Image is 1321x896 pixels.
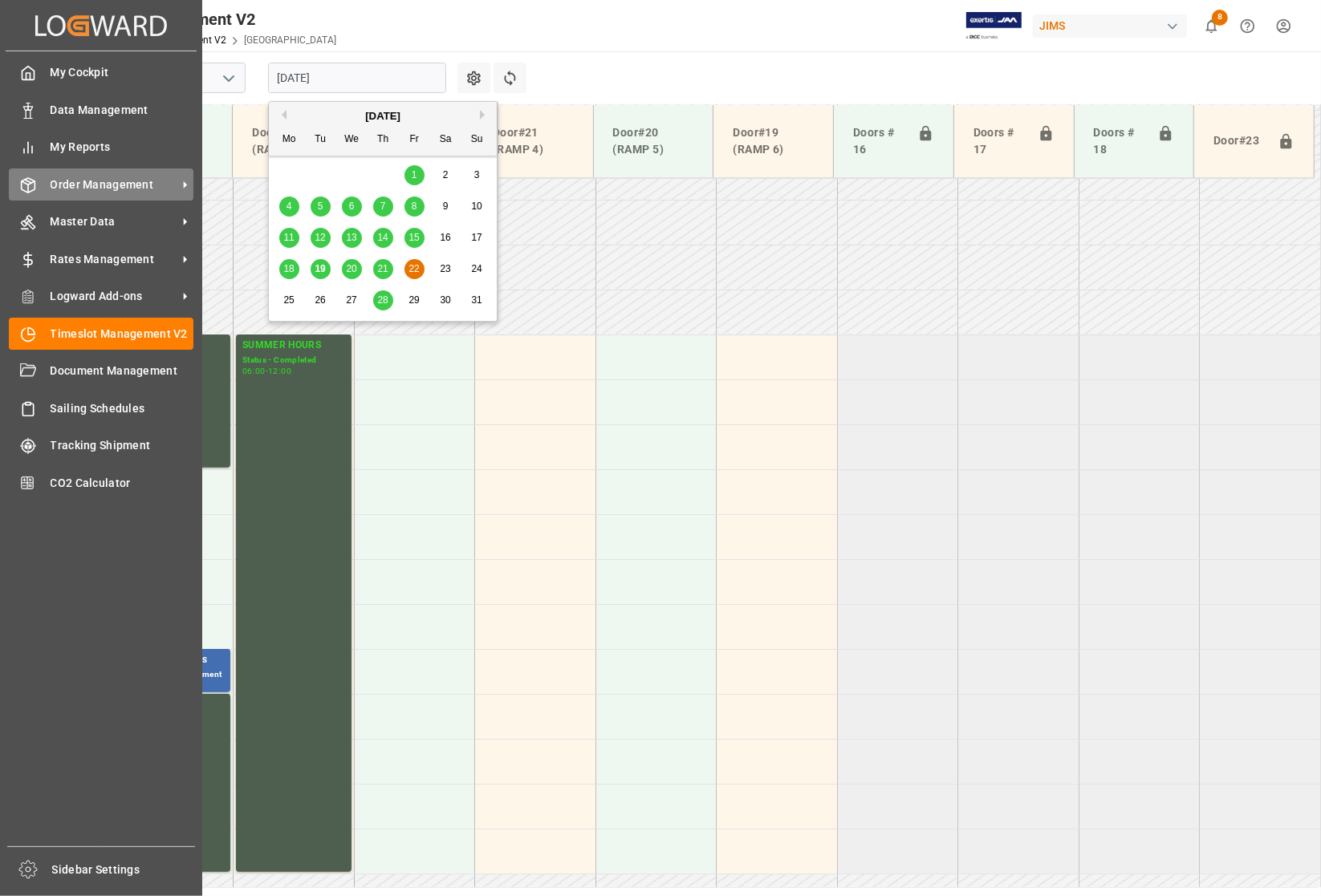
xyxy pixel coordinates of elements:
[342,259,362,279] div: Choose Wednesday, August 20th, 2025
[51,475,194,492] span: CO2 Calculator
[404,130,425,150] div: Fr
[51,64,194,81] span: My Cockpit
[315,263,325,274] span: 19
[966,12,1022,40] img: Exertis%20JAM%20-%20Email%20Logo.jpg_1722504956.jpg
[474,169,480,180] span: 3
[471,201,482,212] span: 10
[311,228,331,248] div: Choose Tuesday, August 12th, 2025
[404,165,425,185] div: Choose Friday, August 1st, 2025
[373,290,393,310] div: Choose Thursday, August 28th, 2025
[9,430,193,461] a: Tracking Shipment
[342,228,362,248] div: Choose Wednesday, August 13th, 2025
[467,259,487,279] div: Choose Sunday, August 24th, 2025
[1207,126,1271,156] div: Door#23
[443,201,449,212] span: 9
[467,197,487,217] div: Choose Sunday, August 10th, 2025
[274,160,493,316] div: month 2025-08
[467,165,487,185] div: Choose Sunday, August 3rd, 2025
[51,363,194,379] span: Document Management
[346,294,356,306] span: 27
[242,354,345,367] div: Status - Completed
[404,259,425,279] div: Choose Friday, August 22nd, 2025
[342,290,362,310] div: Choose Wednesday, August 27th, 2025
[412,201,417,212] span: 8
[377,263,388,274] span: 21
[51,326,194,343] span: Timeslot Management V2
[436,228,456,248] div: Choose Saturday, August 16th, 2025
[9,392,193,424] a: Sailing Schedules
[408,232,419,243] span: 15
[440,232,450,243] span: 16
[467,228,487,248] div: Choose Sunday, August 17th, 2025
[283,232,294,243] span: 11
[51,288,177,305] span: Logward Add-ons
[342,197,362,217] div: Choose Wednesday, August 6th, 2025
[377,294,388,306] span: 28
[480,110,490,120] button: Next Month
[51,213,177,230] span: Master Data
[279,228,299,248] div: Choose Monday, August 11th, 2025
[70,7,336,31] div: Timeslot Management V2
[51,176,177,193] span: Order Management
[279,290,299,310] div: Choose Monday, August 25th, 2025
[315,294,325,306] span: 26
[318,201,323,212] span: 5
[311,290,331,310] div: Choose Tuesday, August 26th, 2025
[373,259,393,279] div: Choose Thursday, August 21st, 2025
[471,232,482,243] span: 17
[279,259,299,279] div: Choose Monday, August 18th, 2025
[9,57,193,88] a: My Cockpit
[467,290,487,310] div: Choose Sunday, August 31st, 2025
[467,130,487,150] div: Su
[847,118,911,164] div: Doors # 16
[436,290,456,310] div: Choose Saturday, August 30th, 2025
[242,367,266,375] div: 06:00
[52,862,196,878] span: Sidebar Settings
[1212,10,1228,26] span: 8
[440,263,450,274] span: 23
[1193,8,1230,44] button: show 8 new notifications
[51,139,194,156] span: My Reports
[9,355,193,387] a: Document Management
[373,228,393,248] div: Choose Thursday, August 14th, 2025
[9,318,193,349] a: Timeslot Management V2
[377,232,388,243] span: 14
[9,94,193,125] a: Data Management
[1230,8,1266,44] button: Help Center
[346,232,356,243] span: 13
[279,197,299,217] div: Choose Monday, August 4th, 2025
[436,165,456,185] div: Choose Saturday, August 2nd, 2025
[311,130,331,150] div: Tu
[1087,118,1152,164] div: Doors # 18
[51,437,194,454] span: Tracking Shipment
[51,400,194,417] span: Sailing Schedules
[373,130,393,150] div: Th
[246,118,339,164] div: Door#24 (RAMP 2)
[349,201,355,212] span: 6
[277,110,287,120] button: Previous Month
[268,367,291,375] div: 12:00
[486,118,580,164] div: Door#21 (RAMP 4)
[471,294,482,306] span: 31
[607,118,701,164] div: Door#20 (RAMP 5)
[436,259,456,279] div: Choose Saturday, August 23rd, 2025
[311,197,331,217] div: Choose Tuesday, August 5th, 2025
[436,130,456,150] div: Sa
[268,63,446,93] input: DD-MM-YYYY
[1033,14,1187,38] div: JIMS
[266,367,268,375] div: -
[51,102,194,119] span: Data Management
[440,294,450,306] span: 30
[373,197,393,217] div: Choose Thursday, August 7th, 2025
[408,263,419,274] span: 22
[269,108,497,124] div: [DATE]
[1033,10,1193,41] button: JIMS
[9,467,193,498] a: CO2 Calculator
[404,228,425,248] div: Choose Friday, August 15th, 2025
[726,118,820,164] div: Door#19 (RAMP 6)
[315,232,325,243] span: 12
[967,118,1031,164] div: Doors # 17
[404,290,425,310] div: Choose Friday, August 29th, 2025
[412,169,417,180] span: 1
[287,201,292,212] span: 4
